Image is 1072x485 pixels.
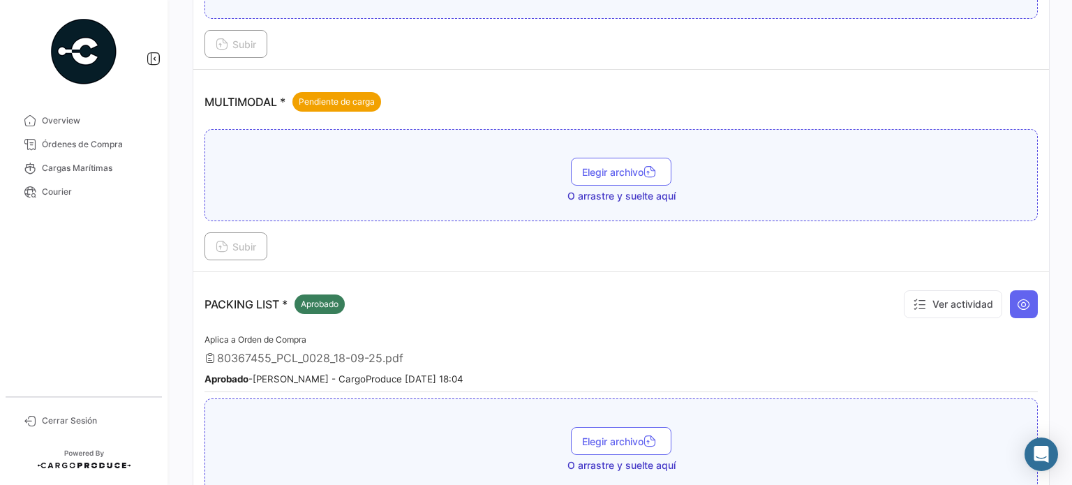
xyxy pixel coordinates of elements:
a: Overview [11,109,156,133]
span: 80367455_PCL_0028_18-09-25.pdf [217,351,403,365]
span: Aprobado [301,298,338,311]
b: Aprobado [204,373,248,385]
span: O arrastre y suelte aquí [567,189,676,203]
a: Órdenes de Compra [11,133,156,156]
span: Overview [42,114,151,127]
a: Courier [11,180,156,204]
span: Subir [216,38,256,50]
button: Subir [204,30,267,58]
span: Cargas Marítimas [42,162,151,174]
button: Elegir archivo [571,158,671,186]
span: Subir [216,241,256,253]
small: - [PERSON_NAME] - CargoProduce [DATE] 18:04 [204,373,463,385]
span: Cerrar Sesión [42,415,151,427]
a: Cargas Marítimas [11,156,156,180]
span: Elegir archivo [582,166,660,178]
div: Abrir Intercom Messenger [1025,438,1058,471]
button: Elegir archivo [571,427,671,455]
button: Subir [204,232,267,260]
p: MULTIMODAL * [204,92,381,112]
span: Elegir archivo [582,435,660,447]
span: O arrastre y suelte aquí [567,458,676,472]
button: Ver actividad [904,290,1002,318]
span: Pendiente de carga [299,96,375,108]
span: Órdenes de Compra [42,138,151,151]
span: Aplica a Orden de Compra [204,334,306,345]
img: powered-by.png [49,17,119,87]
span: Courier [42,186,151,198]
p: PACKING LIST * [204,294,345,314]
